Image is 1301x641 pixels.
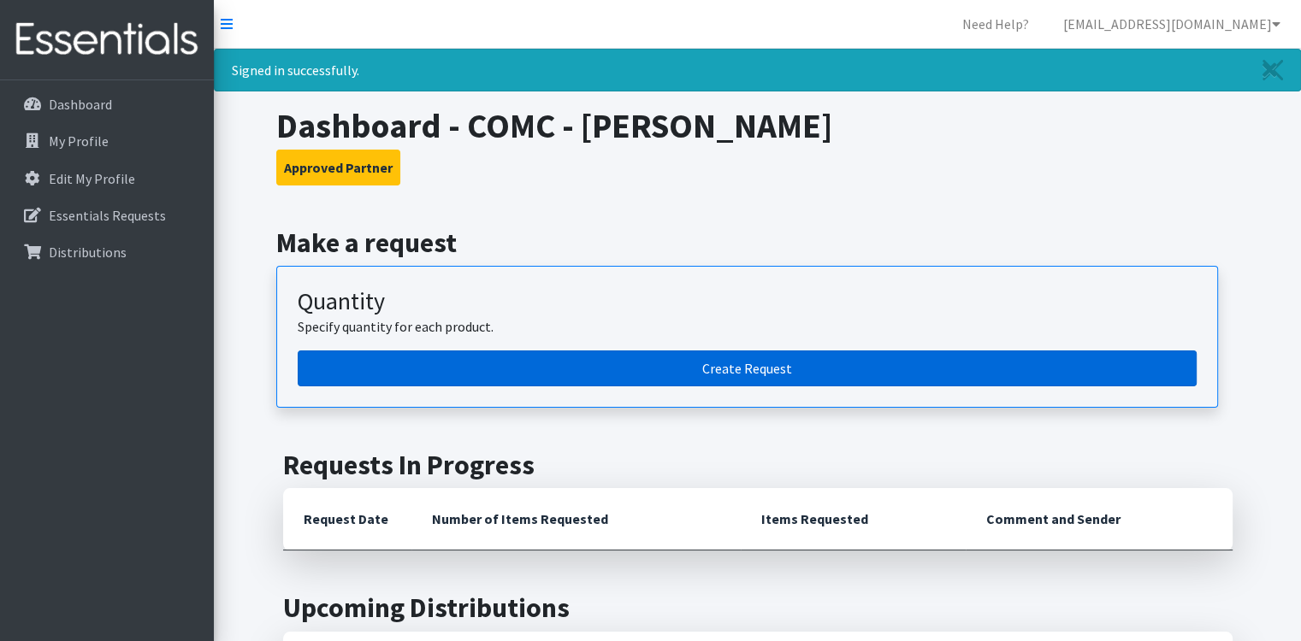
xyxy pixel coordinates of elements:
[7,235,207,269] a: Distributions
[276,105,1239,146] h1: Dashboard - COMC - [PERSON_NAME]
[49,96,112,113] p: Dashboard
[283,488,411,550] th: Request Date
[49,207,166,224] p: Essentials Requests
[298,287,1197,316] h3: Quantity
[298,350,1197,386] a: Create a request by quantity
[966,488,1232,550] th: Comment and Sender
[1050,7,1294,41] a: [EMAIL_ADDRESS][DOMAIN_NAME]
[276,226,1239,259] h2: Make a request
[298,316,1197,337] p: Specify quantity for each product.
[7,11,207,68] img: HumanEssentials
[1245,50,1300,91] a: Close
[7,87,207,121] a: Dashboard
[7,162,207,196] a: Edit My Profile
[49,132,109,150] p: My Profile
[49,244,127,261] p: Distributions
[7,124,207,158] a: My Profile
[214,49,1301,91] div: Signed in successfully.
[741,488,966,550] th: Items Requested
[283,449,1233,481] h2: Requests In Progress
[283,591,1233,624] h2: Upcoming Distributions
[276,150,400,185] button: Approved Partner
[949,7,1043,41] a: Need Help?
[7,198,207,232] a: Essentials Requests
[411,488,742,550] th: Number of Items Requested
[49,170,135,187] p: Edit My Profile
